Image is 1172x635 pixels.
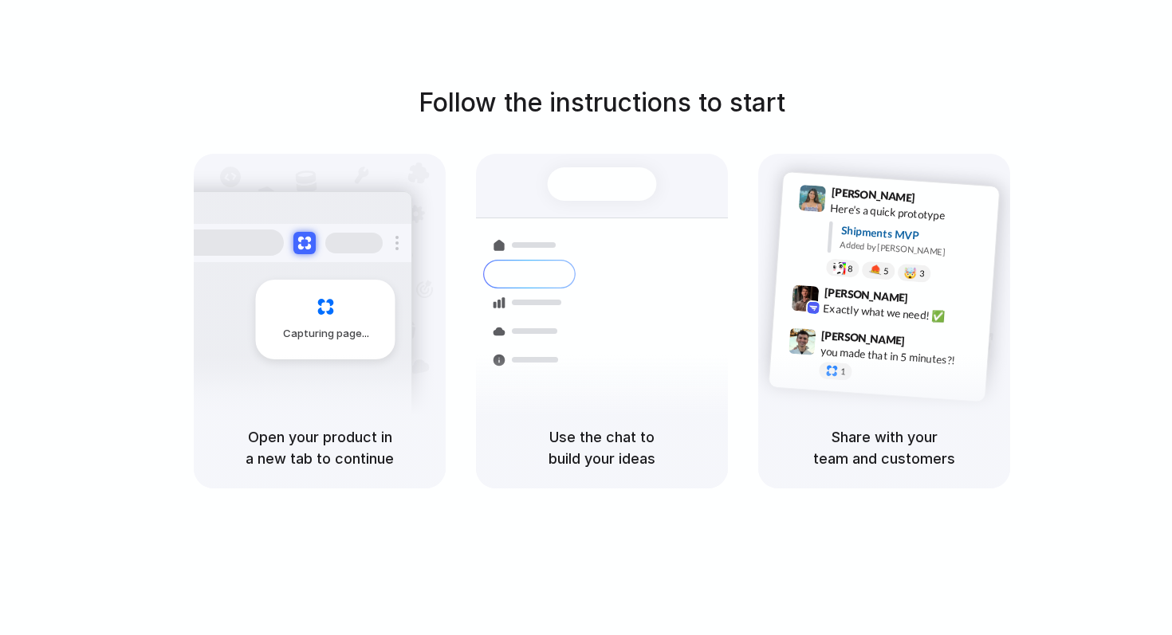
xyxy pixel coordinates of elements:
[495,426,709,469] h5: Use the chat to build your ideas
[910,334,942,353] span: 9:47 AM
[283,326,372,342] span: Capturing page
[823,300,982,327] div: Exactly what we need! ✅
[840,367,846,376] span: 1
[920,190,953,210] span: 9:41 AM
[840,238,986,261] div: Added by [PERSON_NAME]
[419,84,785,122] h1: Follow the instructions to start
[777,426,991,469] h5: Share with your team and customers
[821,326,906,349] span: [PERSON_NAME]
[848,264,853,272] span: 8
[820,343,979,370] div: you made that in 5 minutes?!
[831,183,915,206] span: [PERSON_NAME]
[830,199,989,226] div: Here's a quick prototype
[904,267,918,279] div: 🤯
[919,269,925,277] span: 3
[883,266,889,275] span: 5
[913,291,946,310] span: 9:42 AM
[840,221,988,248] div: Shipments MVP
[213,426,427,469] h5: Open your product in a new tab to continue
[824,283,908,306] span: [PERSON_NAME]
